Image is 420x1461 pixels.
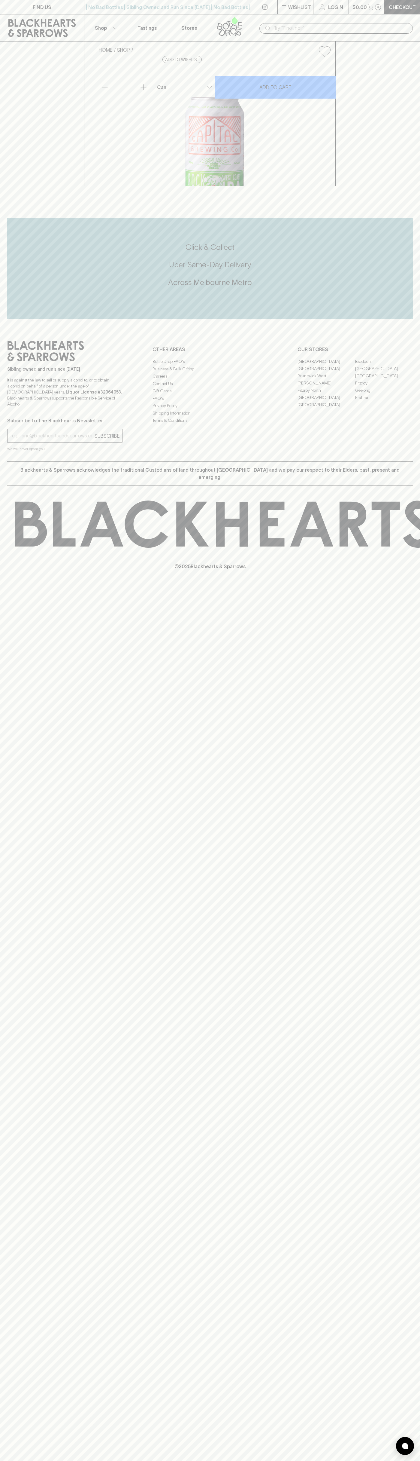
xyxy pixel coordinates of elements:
button: Add to wishlist [162,56,202,63]
div: Can [155,81,215,93]
a: Business & Bulk Gifting [153,365,268,372]
input: e.g. jane@blackheartsandsparrows.com.au [12,431,92,441]
p: It is against the law to sell or supply alcohol to, or to obtain alcohol on behalf of a person un... [7,377,122,407]
a: [GEOGRAPHIC_DATA] [298,365,355,372]
a: [GEOGRAPHIC_DATA] [355,372,413,379]
p: Tastings [137,24,157,32]
a: Fitzroy North [298,387,355,394]
p: Blackhearts & Sparrows acknowledges the traditional Custodians of land throughout [GEOGRAPHIC_DAT... [12,466,408,481]
p: $0.00 [352,4,367,11]
button: SUBSCRIBE [92,429,122,442]
a: Careers [153,373,268,380]
p: Checkout [389,4,416,11]
a: Fitzroy [355,379,413,387]
a: FAQ's [153,395,268,402]
h5: Uber Same-Day Delivery [7,260,413,270]
a: HOME [99,47,113,53]
p: OTHER AREAS [153,346,268,353]
a: Stores [168,14,210,41]
a: Privacy Policy [153,402,268,409]
p: Can [157,84,166,91]
a: Terms & Conditions [153,417,268,424]
div: Call to action block [7,218,413,319]
p: Wishlist [288,4,311,11]
strong: Liquor License #32064953 [66,390,121,394]
a: Prahran [355,394,413,401]
button: Add to wishlist [316,44,333,59]
a: Gift Cards [153,387,268,395]
img: bubble-icon [402,1443,408,1449]
button: ADD TO CART [215,76,336,99]
a: Contact Us [153,380,268,387]
p: We will never spam you [7,446,122,452]
a: Braddon [355,358,413,365]
p: Sibling owned and run since [DATE] [7,366,122,372]
button: Shop [84,14,126,41]
a: Tastings [126,14,168,41]
a: Brunswick West [298,372,355,379]
p: FIND US [33,4,51,11]
p: ADD TO CART [259,84,292,91]
p: 0 [377,5,379,9]
a: Bottle Drop FAQ's [153,358,268,365]
p: OUR STORES [298,346,413,353]
p: Shop [95,24,107,32]
a: [GEOGRAPHIC_DATA] [298,401,355,408]
p: Stores [181,24,197,32]
input: Try "Pinot noir" [274,23,408,33]
a: SHOP [117,47,130,53]
img: 51429.png [94,62,335,186]
a: [GEOGRAPHIC_DATA] [298,358,355,365]
p: Login [328,4,343,11]
a: Geelong [355,387,413,394]
p: Subscribe to The Blackhearts Newsletter [7,417,122,424]
h5: Across Melbourne Metro [7,277,413,287]
h5: Click & Collect [7,242,413,252]
p: SUBSCRIBE [95,432,120,440]
a: [GEOGRAPHIC_DATA] [298,394,355,401]
a: [GEOGRAPHIC_DATA] [355,365,413,372]
a: [PERSON_NAME] [298,379,355,387]
a: Shipping Information [153,409,268,417]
